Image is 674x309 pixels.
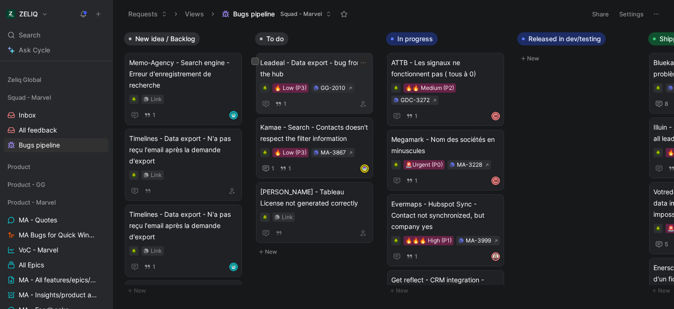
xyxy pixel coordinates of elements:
[260,83,270,93] div: 🪲
[262,150,268,155] img: 🪲
[4,90,109,104] div: Squad - Marvel
[391,160,401,169] div: 🪲
[129,246,139,256] div: 🪲
[415,113,418,119] span: 1
[19,215,57,225] span: MA - Quotes
[4,138,109,152] a: Bugs pipeline
[142,110,157,120] button: 1
[4,73,109,89] div: Zeliq Global
[230,264,237,270] img: avatar
[273,99,288,109] button: 1
[19,29,40,41] span: Search
[4,90,109,152] div: Squad - MarvelInboxAll feedbackBugs pipeline
[260,186,369,209] span: [PERSON_NAME] - Tableau License not generated correctly
[7,162,30,171] span: Product
[135,34,195,44] span: New idea / Backlog
[282,213,293,222] div: Link
[19,110,36,120] span: Inbox
[284,101,286,107] span: 1
[4,108,109,122] a: Inbox
[615,7,648,21] button: Settings
[321,83,345,93] div: GG-2010
[361,165,368,172] img: avatar
[7,198,56,207] span: Product - Marvel
[492,253,499,260] img: avatar
[517,32,606,45] button: Released in dev/testing
[4,123,109,137] a: All feedback
[393,238,399,243] img: 🪲
[4,73,109,87] div: Zeliq Global
[387,194,504,266] a: Evermaps - Hubspot Sync - Contact not synchronized, but company yes🔥🔥🔥 High (P1)MA-39991avatar
[4,177,109,191] div: Product - GG
[653,239,670,250] button: 5
[391,57,500,80] span: ATTB - Les signaux ne fonctionnent pas ( tous à 0)
[466,236,491,245] div: MA-3999
[19,10,38,18] h1: ZELIQ
[262,85,268,91] img: 🪲
[513,28,645,69] div: Released in dev/testingNew
[4,273,109,287] a: MA - All features/epics/bugs
[271,166,274,171] span: 1
[4,160,109,177] div: Product
[4,177,109,194] div: Product - GG
[274,83,307,93] div: 🔥 Low (P3)
[129,170,139,180] div: 🪲
[129,95,139,104] div: 🪲
[386,32,438,45] button: In progress
[391,274,500,297] span: Get reflect - CRM integration - Company names in minuscule
[255,246,379,257] button: New
[7,93,51,102] span: Squad - Marvel
[393,162,399,168] img: 🪲
[260,122,369,144] span: Kamae - Search - Contacts doesn't respect the filter information
[260,148,270,157] div: 🪲
[129,57,238,91] span: Memo-Agency - Search engine - Erreur d'enregistrement de recherche
[230,112,237,118] img: avatar
[251,28,382,262] div: To doNew
[218,7,336,21] button: Bugs pipelineSquad - Marvel
[4,288,109,302] a: MA - Insights/product area/date
[415,254,418,259] span: 1
[387,130,504,191] a: Megamark - Nom des sociétés en minuscules🚨Urgent (P0)MA-32281M
[386,285,510,296] button: New
[256,118,373,178] a: Kamae - Search - Contacts doesn't respect the filter information🔥 Low (P3)MA-386711avatar
[181,7,208,21] button: Views
[19,140,60,150] span: Bugs pipeline
[404,176,419,186] button: 1
[4,195,109,209] div: Product - Marvel
[19,230,97,240] span: MA Bugs for Quick Wins days
[517,53,641,64] button: New
[19,125,57,135] span: All feedback
[4,243,109,257] a: VoC - Marvel
[653,148,663,157] div: 🪲
[6,9,15,19] img: ZELIQ
[151,170,162,180] div: Link
[4,258,109,272] a: All Epics
[492,113,499,119] div: M
[151,246,162,256] div: Link
[19,260,44,270] span: All Epics
[4,28,109,42] div: Search
[492,177,499,184] div: M
[19,275,96,285] span: MA - All features/epics/bugs
[393,85,399,91] img: 🪲
[655,226,661,231] img: 🪲
[19,290,97,300] span: MA - Insights/product area/date
[129,209,238,243] span: Timelines - Data export - N'a pas reçu l'email après la demande d'export
[142,262,157,272] button: 1
[4,228,109,242] a: MA Bugs for Quick Wins days
[405,83,454,93] div: 🔥🔥 Medium (P2)
[382,28,513,301] div: In progressNew
[274,148,307,157] div: 🔥 Low (P3)
[260,57,369,80] span: Leadeal - Data export - bug from the hub
[404,251,419,262] button: 1
[405,160,443,169] div: 🚨Urgent (P0)
[125,53,242,125] a: Memo-Agency - Search engine - Erreur d'enregistrement de rechercheLink1avatar
[125,129,242,201] a: Timelines - Data export - N'a pas reçu l'email après la demande d'exportLink
[256,53,373,114] a: Leadeal - Data export - bug from the hub🔥 Low (P3)GG-20101
[125,205,242,277] a: Timelines - Data export - N'a pas reçu l'email après la demande d'exportLink1avatar
[120,28,251,301] div: New idea / BacklogNew
[655,150,661,155] img: 🪲
[653,224,663,233] div: 🪲
[415,178,418,184] span: 1
[397,34,433,44] span: In progress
